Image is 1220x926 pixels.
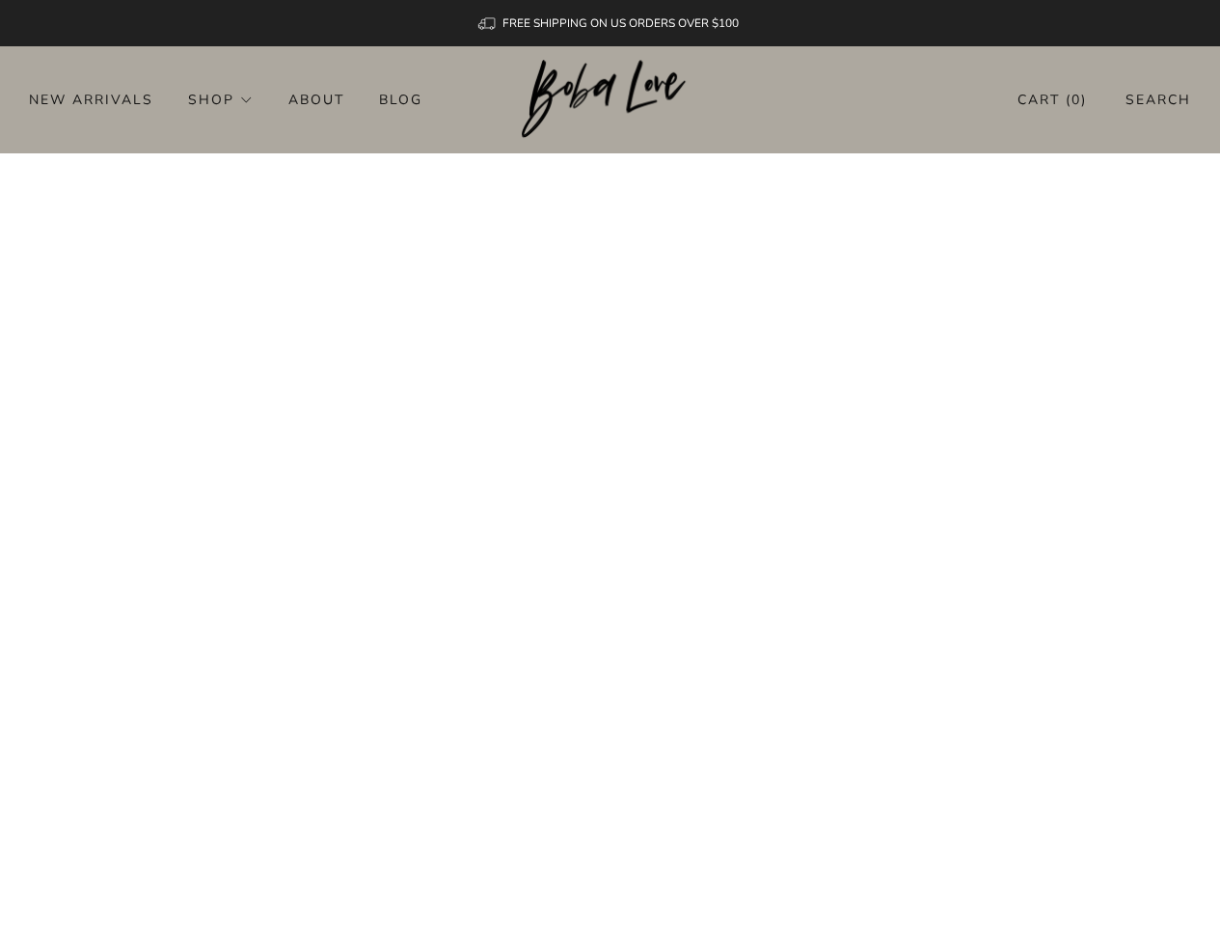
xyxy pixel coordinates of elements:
a: Search [1125,84,1191,116]
a: Blog [379,84,422,115]
a: Cart [1017,84,1087,116]
items-count: 0 [1071,91,1081,109]
a: New Arrivals [29,84,153,115]
a: Boba Love [522,60,698,140]
img: Boba Love [522,60,698,139]
a: Shop [188,84,254,115]
a: About [288,84,344,115]
span: FREE SHIPPING ON US ORDERS OVER $100 [502,15,739,31]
